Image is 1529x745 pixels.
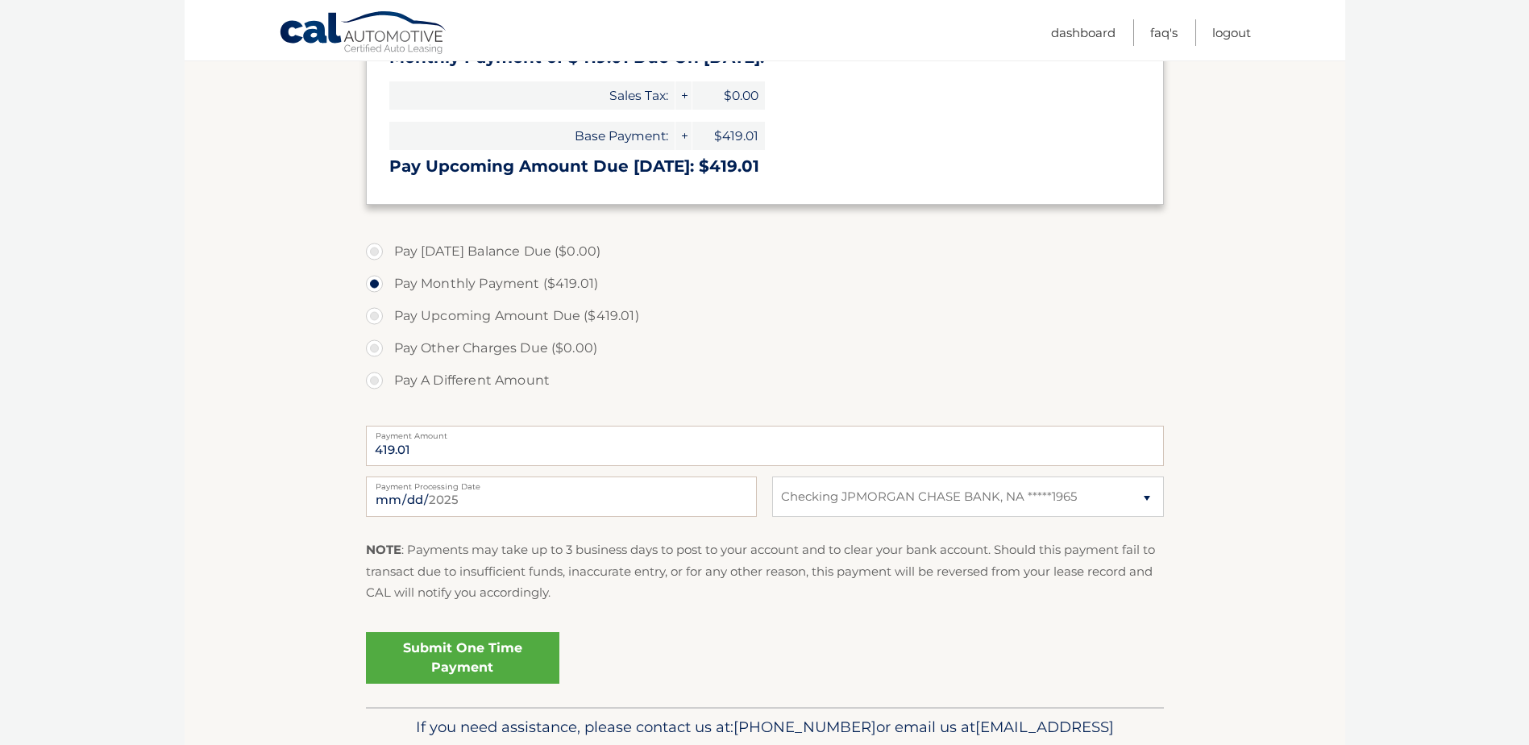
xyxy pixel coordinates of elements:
label: Payment Processing Date [366,477,757,489]
label: Pay [DATE] Balance Due ($0.00) [366,235,1164,268]
span: + [675,81,692,110]
h3: Pay Upcoming Amount Due [DATE]: $419.01 [389,156,1141,177]
span: Sales Tax: [389,81,675,110]
a: Cal Automotive [279,10,448,57]
input: Payment Date [366,477,757,517]
span: $0.00 [692,81,765,110]
input: Payment Amount [366,426,1164,466]
a: Dashboard [1051,19,1116,46]
label: Pay Other Charges Due ($0.00) [366,332,1164,364]
span: [PHONE_NUMBER] [733,718,876,736]
label: Pay Upcoming Amount Due ($419.01) [366,300,1164,332]
a: FAQ's [1150,19,1178,46]
span: Base Payment: [389,122,675,150]
a: Submit One Time Payment [366,632,559,684]
label: Payment Amount [366,426,1164,439]
p: : Payments may take up to 3 business days to post to your account and to clear your bank account.... [366,539,1164,603]
strong: NOTE [366,542,401,557]
span: $419.01 [692,122,765,150]
a: Logout [1212,19,1251,46]
label: Pay A Different Amount [366,364,1164,397]
span: + [675,122,692,150]
label: Pay Monthly Payment ($419.01) [366,268,1164,300]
